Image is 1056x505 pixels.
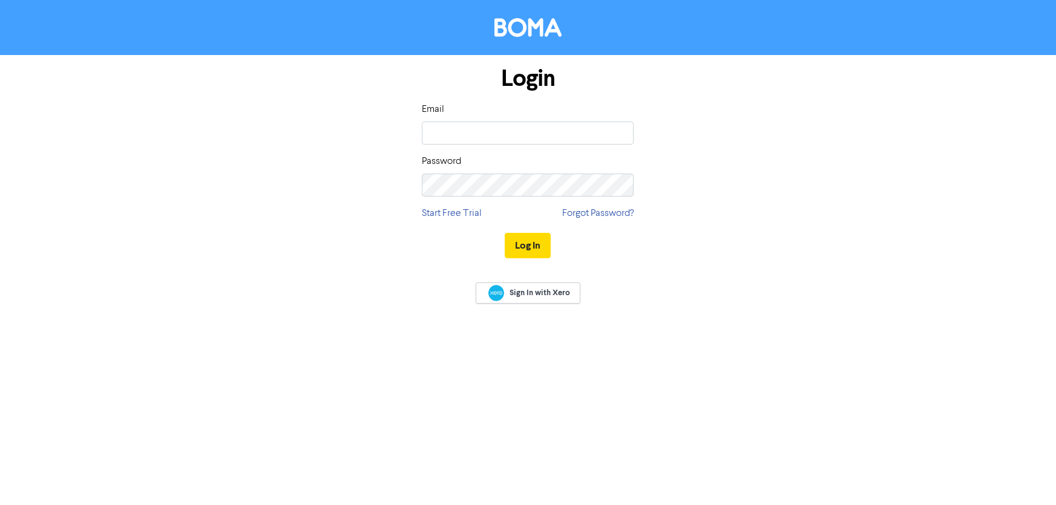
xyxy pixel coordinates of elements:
[422,102,444,117] label: Email
[488,285,504,301] img: Xero logo
[422,154,461,169] label: Password
[422,206,482,221] a: Start Free Trial
[510,287,570,298] span: Sign In with Xero
[562,206,634,221] a: Forgot Password?
[476,282,580,304] a: Sign In with Xero
[422,65,634,93] h1: Login
[494,18,562,37] img: BOMA Logo
[505,233,551,258] button: Log In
